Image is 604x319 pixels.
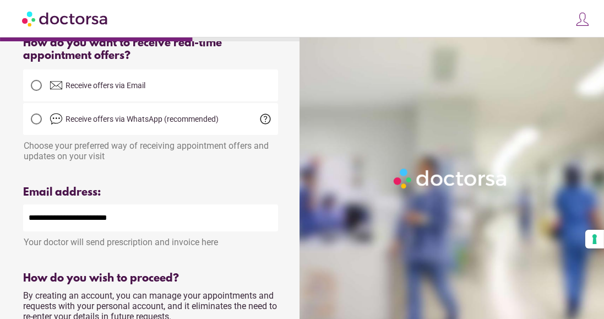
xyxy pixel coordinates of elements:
[50,112,63,126] img: chat
[259,112,273,126] span: help
[585,230,604,248] button: Your consent preferences for tracking technologies
[66,81,145,90] span: Receive offers via Email
[22,6,109,31] img: Doctorsa.com
[66,115,219,123] span: Receive offers via WhatsApp (recommended)
[50,79,63,92] img: email
[23,272,278,285] div: How do you wish to proceed?
[23,231,278,247] div: Your doctor will send prescription and invoice here
[23,135,278,161] div: Choose your preferred way of receiving appointment offers and updates on your visit
[23,37,278,62] div: How do you want to receive real-time appointment offers?
[390,165,511,192] img: Logo-Doctorsa-trans-White-partial-flat.png
[23,186,278,199] div: Email address:
[575,12,590,27] img: icons8-customer-100.png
